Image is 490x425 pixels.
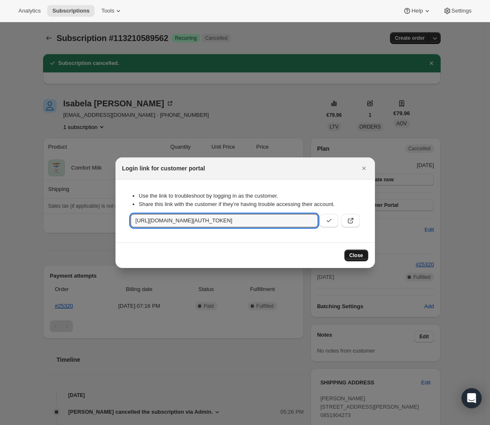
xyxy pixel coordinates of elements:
[96,5,128,17] button: Tools
[122,164,205,173] h2: Login link for customer portal
[344,250,368,261] button: Close
[398,5,436,17] button: Help
[438,5,477,17] button: Settings
[358,162,370,174] button: Close
[52,8,90,14] span: Subscriptions
[18,8,41,14] span: Analytics
[101,8,114,14] span: Tools
[349,252,363,259] span: Close
[13,5,46,17] button: Analytics
[139,200,360,209] li: Share this link with the customer if they’re having trouble accessing their account.
[452,8,472,14] span: Settings
[47,5,95,17] button: Subscriptions
[139,192,360,200] li: Use the link to troubleshoot by logging in as the customer.
[411,8,423,14] span: Help
[462,388,482,408] div: Open Intercom Messenger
